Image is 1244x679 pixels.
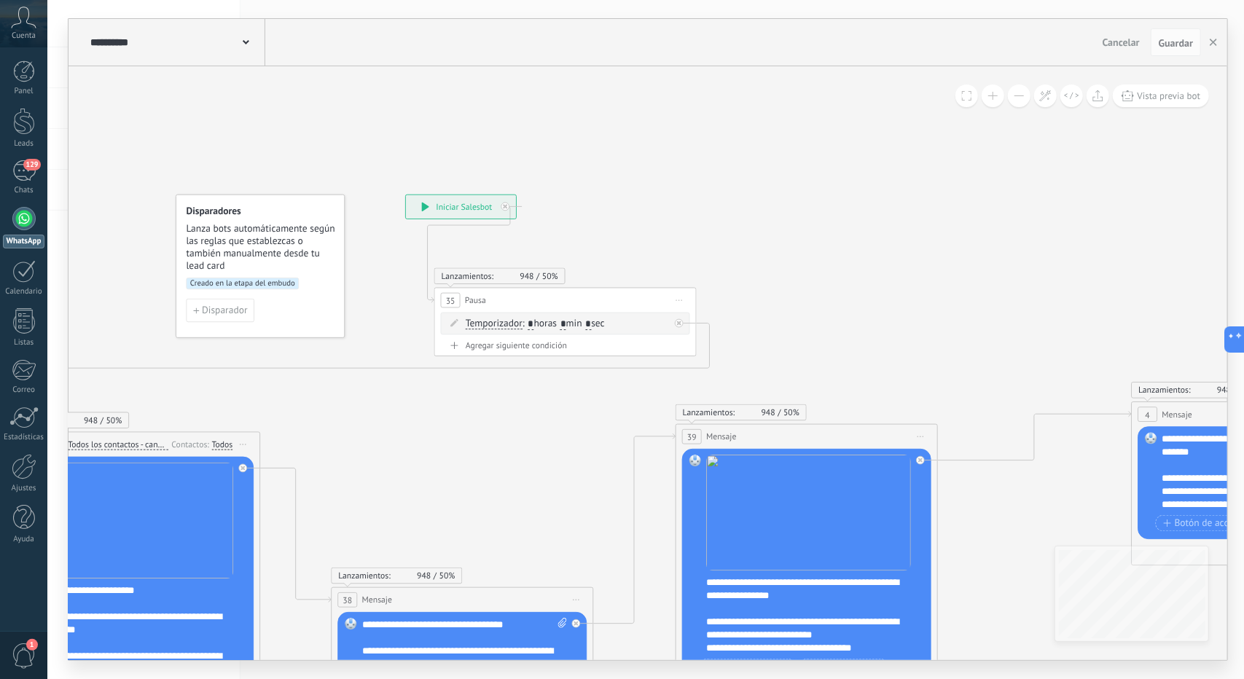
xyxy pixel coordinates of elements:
span: Creado en la etapa del embudo [187,278,300,289]
div: WhatsApp [3,235,44,248]
div: Contactos: [172,438,212,450]
span: Pausa [465,294,486,307]
div: Ayuda [3,535,45,544]
button: Disparador [187,299,255,322]
span: 39 [687,431,697,442]
span: Disparador [202,306,248,315]
span: 948 [417,570,439,581]
span: Lanza bots automáticamente según las reglas que establezcas o también manualmente desde tu lead card [187,222,336,272]
span: Lanzamientos: [338,570,391,581]
span: Cuenta [12,31,36,41]
span: 35 [446,295,455,306]
span: 50% [106,415,122,425]
div: Todos [212,439,233,450]
div: Agregar siguiente condición [441,340,690,351]
span: 50% [783,407,799,417]
span: 50% [439,570,455,581]
span: 4 [1146,409,1150,420]
div: Chats [3,186,45,195]
div: Estadísticas [3,433,45,442]
span: Lanzamientos: [1138,385,1191,396]
span: Cancelar [1103,36,1140,49]
div: Iniciar Salesbot [406,195,516,219]
span: : horas min sec [523,318,605,330]
button: Cancelar [1097,31,1146,53]
span: Botón de acción [1164,518,1243,528]
span: Mensaje [1162,408,1192,420]
span: Todos los contactos - canales seleccionados [68,439,168,450]
span: Temporizador [466,319,523,329]
span: Mensaje [706,431,736,443]
span: Lanzamientos: [683,407,735,417]
span: 948 [1217,385,1239,396]
span: 50% [542,270,558,281]
span: 38 [343,594,353,605]
button: Guardar [1151,28,1201,56]
div: Ajustes [3,484,45,493]
span: Lanzamientos: [442,270,494,281]
div: Panel [3,87,45,96]
span: 1 [26,639,38,651]
span: 129 [23,159,40,170]
div: Calendario [3,287,45,297]
div: Correo [3,385,45,395]
button: Vista previa bot [1113,85,1210,107]
div: Listas [3,338,45,348]
span: 948 [84,415,106,425]
h4: Disparadores [187,205,336,217]
span: Mensaje [362,594,392,606]
div: Leads [3,139,45,149]
span: 948 [762,407,783,417]
span: Vista previa bot [1138,90,1201,102]
span: 948 [520,270,542,281]
span: Guardar [1159,38,1193,48]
